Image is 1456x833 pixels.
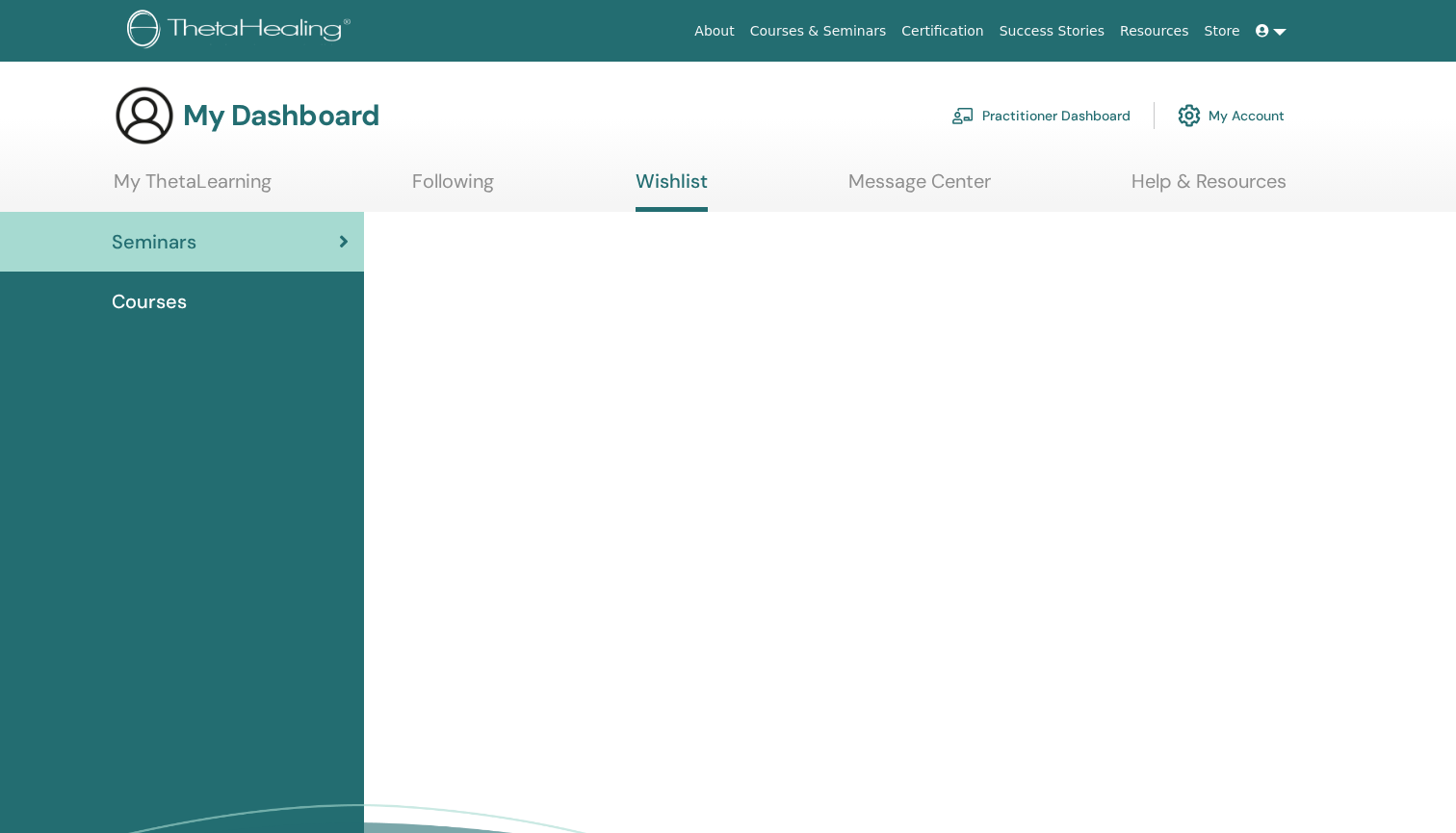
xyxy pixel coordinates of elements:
[742,13,895,49] a: Courses & Seminars
[1197,13,1248,49] a: Store
[848,169,991,207] a: Message Center
[127,10,357,53] img: logo.png
[1178,94,1285,137] a: My Account
[951,107,975,124] img: chalkboard-teacher.svg
[1131,169,1287,207] a: Help & Resources
[1112,13,1197,49] a: Resources
[894,13,991,49] a: Certification
[1178,99,1201,132] img: cog.svg
[112,227,196,256] span: Seminars
[183,98,379,133] h3: My Dashboard
[687,13,741,49] a: About
[992,13,1112,49] a: Success Stories
[112,287,187,316] span: Courses
[951,94,1131,137] a: Practitioner Dashboard
[636,169,708,212] a: Wishlist
[114,169,272,207] a: My ThetaLearning
[412,169,494,207] a: Following
[114,85,175,146] img: generic-user-icon.jpg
